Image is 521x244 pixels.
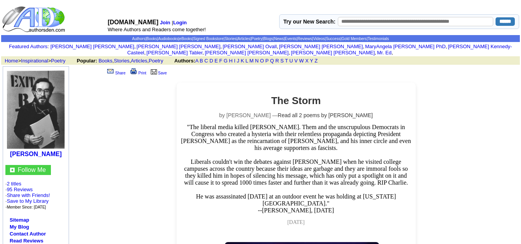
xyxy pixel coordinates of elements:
a: A [195,58,198,64]
a: Print [129,71,147,75]
a: Authors [132,37,145,41]
a: V [294,58,298,64]
a: Share with Friends! [7,192,50,198]
a: Reviews [297,37,312,41]
a: MaryAngela [PERSON_NAME] PhD [365,44,446,49]
font: Where Authors and Readers come together! [108,27,206,32]
a: U [289,58,293,64]
a: E [214,58,218,64]
h2: The Storm [180,95,412,107]
a: Signed Bookstore [193,37,224,41]
a: [PERSON_NAME] [PERSON_NAME] [137,44,220,49]
a: Read all 2 poems by [PERSON_NAME] [278,112,373,118]
a: [PERSON_NAME] Tabler [147,50,202,56]
font: , , , [77,58,325,64]
a: eBooks [179,37,192,41]
font: : [9,44,49,49]
font: | [172,20,188,25]
a: B [200,58,203,64]
a: L [245,58,248,64]
a: Mr. Ed [377,50,392,56]
a: Events [285,37,297,41]
a: Z [315,58,318,64]
a: D [209,58,213,64]
img: print.gif [130,68,137,74]
img: share_page.gif [107,68,114,74]
a: Gold Members [341,37,367,41]
a: R [275,58,279,64]
a: Sitemap [10,217,29,223]
img: library.gif [150,68,158,74]
img: logo_ad.gif [2,6,67,33]
p: by [PERSON_NAME] — [180,112,412,118]
a: G [224,58,228,64]
a: Stories [224,37,236,41]
a: H [229,58,233,64]
a: Poetry [51,58,66,64]
p: [DATE] [180,219,412,225]
a: 2 titles [7,181,22,187]
font: , , , , , , , , , , [51,44,512,56]
a: Save [150,71,167,75]
a: Login [173,20,187,25]
a: [PERSON_NAME] [PERSON_NAME] [291,50,374,56]
font: · · [5,181,50,210]
a: P [265,58,268,64]
a: Audiobooks [158,37,178,41]
a: [PERSON_NAME] [PERSON_NAME] [279,44,363,49]
a: Articles [131,58,147,64]
a: 95 Reviews [7,187,33,192]
a: Books [98,58,112,64]
a: My Blog [10,224,29,230]
a: S [280,58,284,64]
font: i [278,45,279,49]
a: F [219,58,222,64]
a: Contact Author [10,231,46,237]
span: | | | | | | | | | | | | | | | [132,37,389,41]
a: Success [326,37,341,41]
a: Follow Me [18,167,46,173]
a: [PERSON_NAME] Kennedy-Casteel [127,44,512,56]
a: [PERSON_NAME] [PERSON_NAME] [51,44,134,49]
a: N [255,58,258,64]
a: C [204,58,208,64]
a: [PERSON_NAME] [PERSON_NAME] [205,50,288,56]
a: X [305,58,309,64]
a: M [250,58,254,64]
a: Share [106,71,126,75]
font: i [204,51,205,55]
a: O [260,58,264,64]
a: Stories [114,58,129,64]
b: Authors: [174,58,195,64]
b: Popular: [77,58,97,64]
a: W [299,58,304,64]
a: [PERSON_NAME] Ovall [223,44,277,49]
a: Home [5,58,18,64]
a: Join [160,20,170,25]
font: > > [2,58,75,64]
font: Member Since: [DATE] [7,205,46,209]
a: Testimonials [368,37,389,41]
a: Inspirational [21,58,48,64]
a: Save to My Library [7,198,49,204]
a: Q [270,58,274,64]
a: Books [147,37,157,41]
a: Videos [313,37,325,41]
font: [DOMAIN_NAME] [108,19,158,25]
b: [PERSON_NAME] [10,151,62,157]
a: Featured Authors [9,44,47,49]
font: i [364,45,365,49]
img: 161849.jpg [7,71,65,149]
a: K [241,58,244,64]
font: · · · [5,192,50,210]
a: J [237,58,239,64]
a: Poetry [149,58,164,64]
